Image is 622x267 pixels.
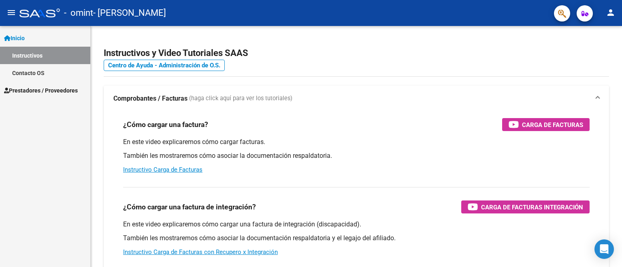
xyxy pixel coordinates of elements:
a: Instructivo Carga de Facturas [123,166,202,173]
span: Prestadores / Proveedores [4,86,78,95]
p: También les mostraremos cómo asociar la documentación respaldatoria. [123,151,590,160]
h3: ¿Cómo cargar una factura? [123,119,208,130]
mat-icon: menu [6,8,16,17]
p: En este video explicaremos cómo cargar facturas. [123,138,590,146]
span: - [PERSON_NAME] [93,4,166,22]
button: Carga de Facturas Integración [461,200,590,213]
span: Carga de Facturas [522,120,583,130]
p: También les mostraremos cómo asociar la documentación respaldatoria y el legajo del afiliado. [123,234,590,243]
strong: Comprobantes / Facturas [113,94,187,103]
a: Centro de Ayuda - Administración de O.S. [104,60,225,71]
div: Open Intercom Messenger [594,239,614,259]
span: Carga de Facturas Integración [481,202,583,212]
mat-icon: person [606,8,616,17]
p: En este video explicaremos cómo cargar una factura de integración (discapacidad). [123,220,590,229]
span: - omint [64,4,93,22]
span: Inicio [4,34,25,43]
h3: ¿Cómo cargar una factura de integración? [123,201,256,213]
a: Instructivo Carga de Facturas con Recupero x Integración [123,248,278,256]
span: (haga click aquí para ver los tutoriales) [189,94,292,103]
h2: Instructivos y Video Tutoriales SAAS [104,45,609,61]
mat-expansion-panel-header: Comprobantes / Facturas (haga click aquí para ver los tutoriales) [104,86,609,112]
button: Carga de Facturas [502,118,590,131]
